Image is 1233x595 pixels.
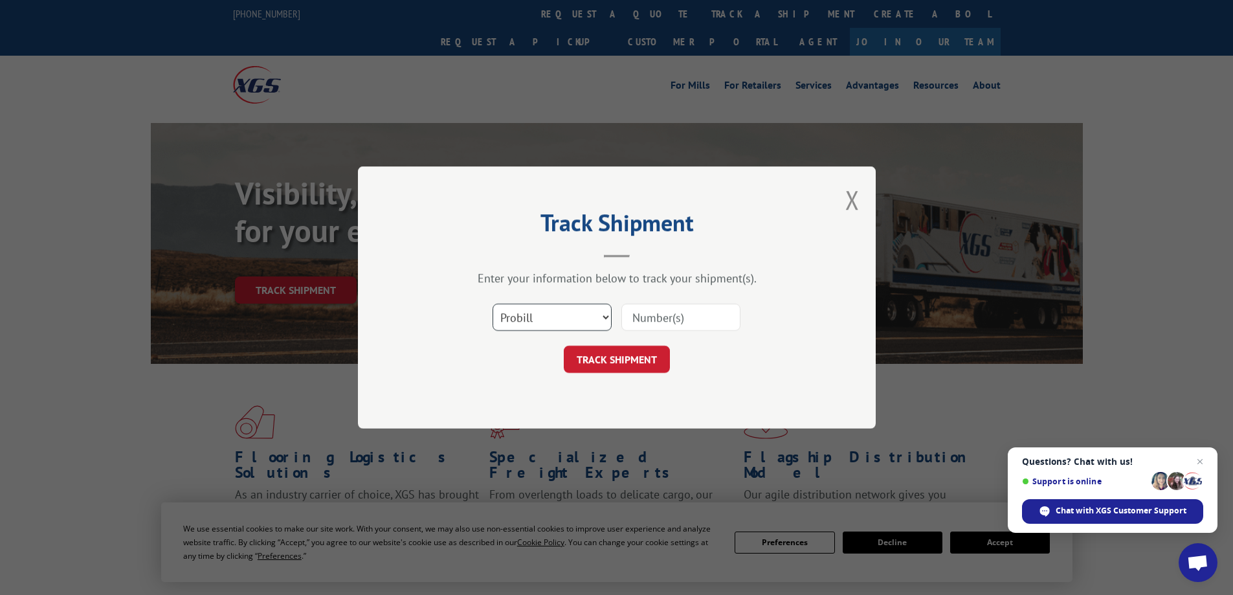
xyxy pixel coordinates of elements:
[1022,477,1147,486] span: Support is online
[1192,454,1208,469] span: Close chat
[1179,543,1217,582] div: Open chat
[423,214,811,238] h2: Track Shipment
[1056,505,1186,517] span: Chat with XGS Customer Support
[564,346,670,373] button: TRACK SHIPMENT
[1022,499,1203,524] div: Chat with XGS Customer Support
[845,183,860,217] button: Close modal
[1022,456,1203,467] span: Questions? Chat with us!
[423,271,811,286] div: Enter your information below to track your shipment(s).
[621,304,740,331] input: Number(s)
